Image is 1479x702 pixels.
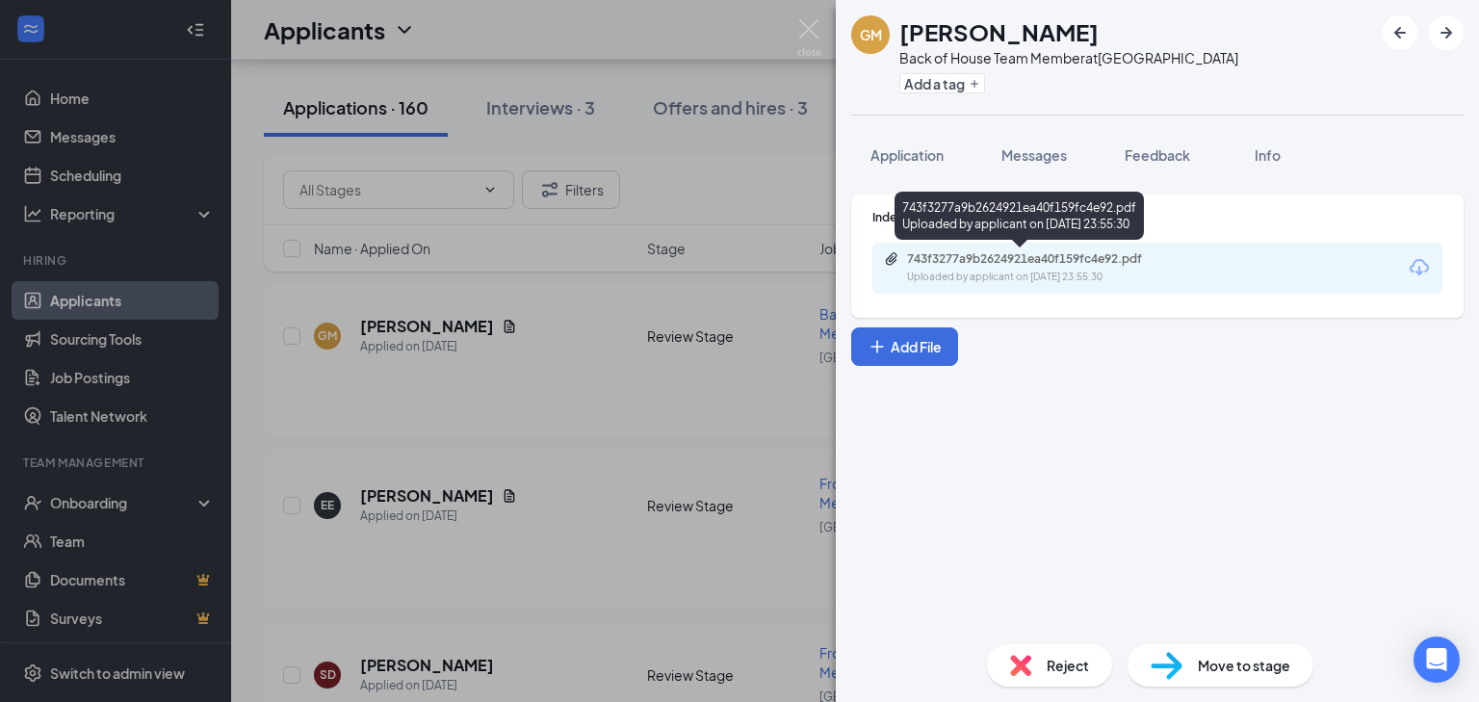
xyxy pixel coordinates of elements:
[1408,256,1431,279] svg: Download
[1198,655,1290,676] span: Move to stage
[872,209,1442,225] div: Indeed Resume
[907,251,1177,267] div: 743f3277a9b2624921ea40f159fc4e92.pdf
[1047,655,1089,676] span: Reject
[1429,15,1464,50] button: ArrowRight
[1125,146,1190,164] span: Feedback
[1414,637,1460,683] div: Open Intercom Messenger
[1388,21,1412,44] svg: ArrowLeftNew
[1001,146,1067,164] span: Messages
[895,192,1144,240] div: 743f3277a9b2624921ea40f159fc4e92.pdf Uploaded by applicant on [DATE] 23:55:30
[860,25,882,44] div: GM
[884,251,1196,285] a: Paperclip743f3277a9b2624921ea40f159fc4e92.pdfUploaded by applicant on [DATE] 23:55:30
[851,327,958,366] button: Add FilePlus
[899,48,1238,67] div: Back of House Team Member at [GEOGRAPHIC_DATA]
[1435,21,1458,44] svg: ArrowRight
[870,146,944,164] span: Application
[907,270,1196,285] div: Uploaded by applicant on [DATE] 23:55:30
[1255,146,1281,164] span: Info
[899,15,1099,48] h1: [PERSON_NAME]
[899,73,985,93] button: PlusAdd a tag
[969,78,980,90] svg: Plus
[868,337,887,356] svg: Plus
[1383,15,1417,50] button: ArrowLeftNew
[884,251,899,267] svg: Paperclip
